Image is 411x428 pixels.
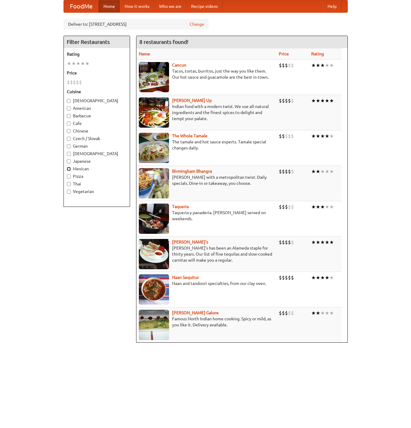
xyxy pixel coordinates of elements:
[323,0,341,12] a: Help
[172,133,207,138] a: The Whole Tamale
[291,310,294,316] li: $
[70,79,73,86] li: $
[172,310,219,315] b: [PERSON_NAME] Galore
[172,169,212,174] a: Birmingham Bhangra
[73,79,76,86] li: $
[285,97,288,104] li: $
[139,239,169,269] img: pedros.jpg
[139,139,274,151] p: The tamale and hot sauce experts. Tamale special changes daily.
[288,239,291,246] li: $
[325,274,329,281] li: ★
[316,274,320,281] li: ★
[279,62,282,69] li: $
[67,152,71,156] input: [DEMOGRAPHIC_DATA]
[139,280,274,286] p: Naan and tandoori specialties, from our clay oven.
[67,113,127,119] label: Barbecue
[190,21,204,27] a: Change
[325,204,329,210] li: ★
[67,137,71,141] input: Czech / Slovak
[139,316,274,328] p: Famous North Indian home cooking. Spicy or mild, as you like it. Delivery available.
[329,168,334,175] li: ★
[291,274,294,281] li: $
[279,168,282,175] li: $
[85,60,90,67] li: ★
[329,62,334,69] li: ★
[67,98,127,104] label: [DEMOGRAPHIC_DATA]
[285,62,288,69] li: $
[329,133,334,139] li: ★
[279,274,282,281] li: $
[291,239,294,246] li: $
[316,62,320,69] li: ★
[279,239,282,246] li: $
[285,239,288,246] li: $
[288,204,291,210] li: $
[320,62,325,69] li: ★
[139,210,274,222] p: Taqueria y panaderia. [PERSON_NAME] served on weekends.
[288,168,291,175] li: $
[172,63,186,67] a: Cancun
[329,274,334,281] li: ★
[320,204,325,210] li: ★
[288,62,291,69] li: $
[282,133,285,139] li: $
[67,181,127,187] label: Thai
[325,239,329,246] li: ★
[316,239,320,246] li: ★
[71,60,76,67] li: ★
[329,97,334,104] li: ★
[64,36,130,48] h4: Filter Restaurants
[325,97,329,104] li: ★
[316,168,320,175] li: ★
[282,168,285,175] li: $
[285,168,288,175] li: $
[329,204,334,210] li: ★
[139,204,169,234] img: taqueria.jpg
[76,79,79,86] li: $
[325,310,329,316] li: ★
[67,106,71,110] input: American
[67,182,71,186] input: Thai
[172,98,212,103] a: [PERSON_NAME] Up
[329,310,334,316] li: ★
[67,173,127,179] label: Pizza
[279,133,282,139] li: $
[320,97,325,104] li: ★
[67,175,71,178] input: Pizza
[311,274,316,281] li: ★
[288,274,291,281] li: $
[67,114,71,118] input: Barbecue
[67,166,127,172] label: Mexican
[329,239,334,246] li: ★
[67,60,71,67] li: ★
[288,310,291,316] li: $
[288,97,291,104] li: $
[285,310,288,316] li: $
[311,97,316,104] li: ★
[67,158,127,164] label: Japanese
[311,62,316,69] li: ★
[320,310,325,316] li: ★
[291,62,294,69] li: $
[172,204,189,209] a: Taqueria
[291,97,294,104] li: $
[67,129,71,133] input: Chinese
[76,60,80,67] li: ★
[172,275,199,280] a: Naan Sequitur
[67,190,71,194] input: Vegetarian
[291,133,294,139] li: $
[139,274,169,305] img: naansequitur.jpg
[320,239,325,246] li: ★
[139,174,274,186] p: [PERSON_NAME] with a metropolitan twist. Daily specials. Dine-in or takeaway, you choose.
[311,133,316,139] li: ★
[67,122,71,126] input: Cafe
[67,79,70,86] li: $
[282,239,285,246] li: $
[139,39,188,45] ng-pluralize: 8 restaurants found!
[311,239,316,246] li: ★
